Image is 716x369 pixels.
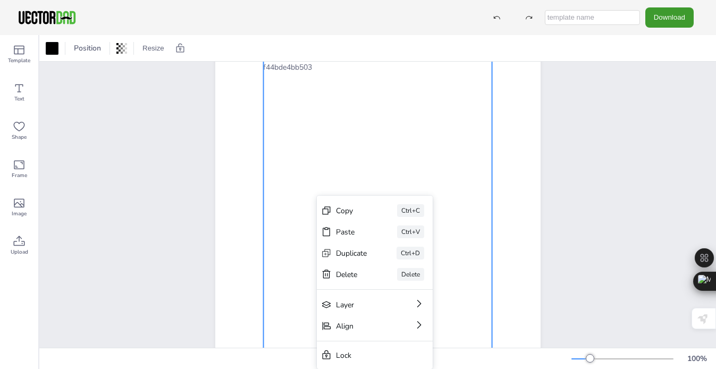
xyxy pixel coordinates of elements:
[336,300,384,310] div: Layer
[545,10,640,25] input: template name
[397,247,424,259] div: Ctrl+D
[397,204,424,217] div: Ctrl+C
[17,10,77,26] img: VectorDad-1.png
[72,43,103,53] span: Position
[684,354,710,364] div: 100 %
[397,225,424,238] div: Ctrl+V
[336,321,384,331] div: Align
[336,270,367,280] div: Delete
[336,350,399,360] div: Lock
[336,248,367,258] div: Duplicate
[645,7,694,27] button: Download
[336,206,367,216] div: Copy
[12,209,27,218] span: Image
[12,133,27,141] span: Shape
[14,95,24,103] span: Text
[8,56,30,65] span: Template
[12,171,27,180] span: Frame
[138,40,169,57] button: Resize
[397,268,424,281] div: Delete
[11,248,28,256] span: Upload
[336,227,367,237] div: Paste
